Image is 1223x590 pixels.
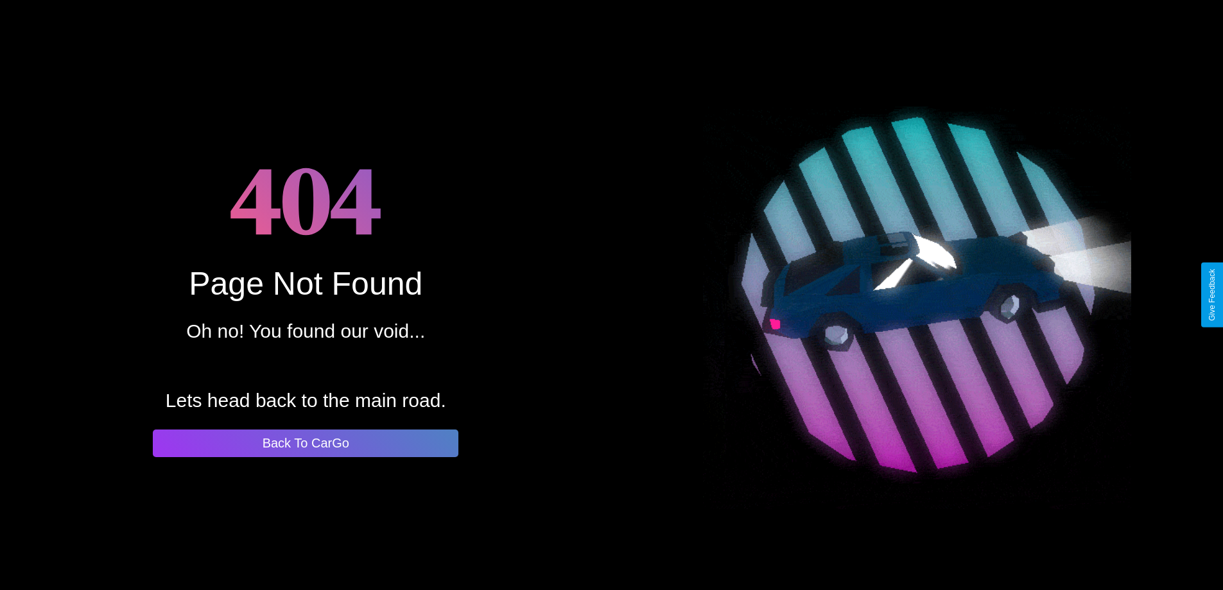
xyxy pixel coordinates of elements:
h1: 404 [230,134,382,265]
p: Oh no! You found our void... Lets head back to the main road. [166,314,446,418]
button: Back To CarGo [153,429,458,457]
img: spinning car [703,81,1131,509]
div: Give Feedback [1208,269,1217,321]
div: Page Not Found [189,265,422,302]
